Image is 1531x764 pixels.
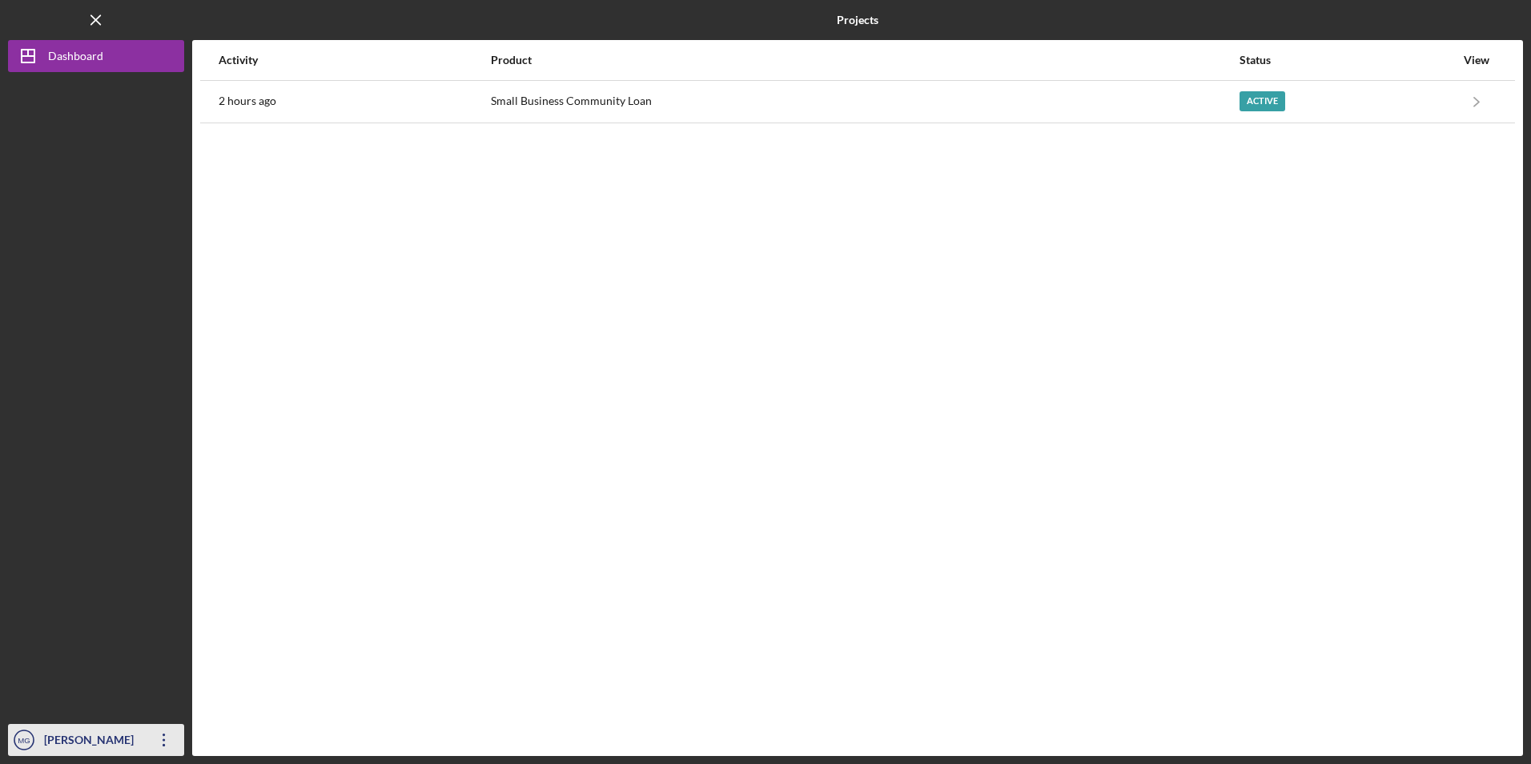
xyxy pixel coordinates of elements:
button: Dashboard [8,40,184,72]
div: View [1457,54,1497,66]
div: Activity [219,54,489,66]
b: Projects [837,14,878,26]
div: Product [491,54,1237,66]
text: MG [18,736,30,745]
div: Active [1240,91,1285,111]
div: [PERSON_NAME] [40,724,144,760]
button: MG[PERSON_NAME] [8,724,184,756]
div: Dashboard [48,40,103,76]
div: Small Business Community Loan [491,82,1237,122]
div: Status [1240,54,1455,66]
time: 2025-08-26 19:48 [219,94,276,107]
